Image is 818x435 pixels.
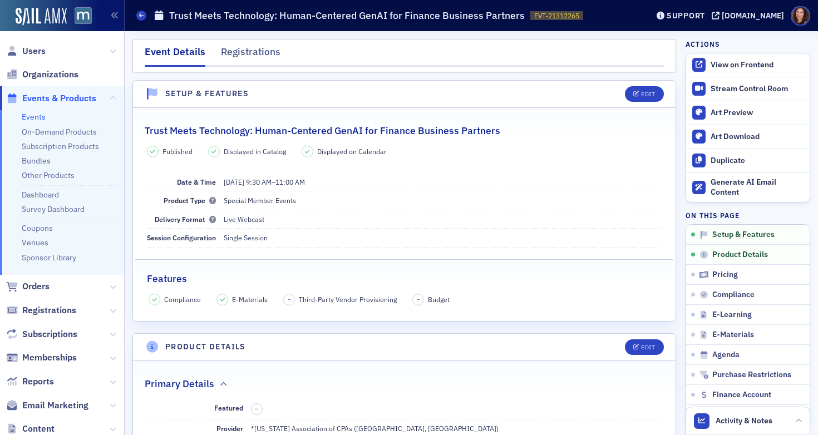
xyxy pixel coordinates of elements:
[214,403,243,412] span: Featured
[711,108,804,118] div: Art Preview
[6,68,78,81] a: Organizations
[221,45,280,65] div: Registrations
[145,45,205,67] div: Event Details
[716,415,772,427] span: Activity & Notes
[16,8,67,26] img: SailAMX
[625,86,663,102] button: Edit
[22,375,54,388] span: Reports
[6,399,88,412] a: Email Marketing
[534,11,579,21] span: EVT-21312265
[246,177,272,186] time: 9:30 AM
[165,88,249,100] h4: Setup & Features
[232,294,268,304] span: E-Materials
[145,377,214,391] h2: Primary Details
[275,177,305,186] time: 11:00 AM
[155,215,216,224] span: Delivery Format
[6,304,76,317] a: Registrations
[712,230,775,240] span: Setup & Features
[791,6,810,26] span: Profile
[712,370,791,380] span: Purchase Restrictions
[625,339,663,355] button: Edit
[641,91,655,97] div: Edit
[712,350,740,360] span: Agenda
[224,177,244,186] span: [DATE]
[711,177,804,197] div: Generate AI Email Content
[22,92,96,105] span: Events & Products
[712,270,738,280] span: Pricing
[641,344,655,350] div: Edit
[224,196,296,205] span: Special Member Events
[224,215,264,224] span: Live Webcast
[711,60,804,70] div: View on Frontend
[686,210,810,220] h4: On this page
[317,146,387,156] span: Displayed on Calendar
[711,84,804,94] div: Stream Control Room
[686,149,810,172] button: Duplicate
[22,399,88,412] span: Email Marketing
[686,125,810,149] a: Art Download
[417,295,420,303] span: –
[6,423,55,435] a: Content
[686,53,810,77] a: View on Frontend
[147,271,187,286] h2: Features
[22,280,50,293] span: Orders
[686,172,810,202] button: Generate AI Email Content
[711,156,804,166] div: Duplicate
[686,39,720,49] h4: Actions
[22,156,51,166] a: Bundles
[712,12,788,19] button: [DOMAIN_NAME]
[255,405,258,413] span: –
[6,280,50,293] a: Orders
[224,146,286,156] span: Displayed in Catalog
[22,304,76,317] span: Registrations
[164,196,216,205] span: Product Type
[165,341,246,353] h4: Product Details
[22,204,85,214] a: Survey Dashboard
[288,295,291,303] span: –
[224,233,268,242] span: Single Session
[299,294,397,304] span: Third-Party Vendor Provisioning
[712,390,771,400] span: Finance Account
[22,352,77,364] span: Memberships
[722,11,784,21] div: [DOMAIN_NAME]
[22,328,77,340] span: Subscriptions
[251,424,499,433] span: *[US_STATE] Association of CPAs ([GEOGRAPHIC_DATA], [GEOGRAPHIC_DATA])
[147,233,216,242] span: Session Configuration
[22,170,75,180] a: Other Products
[22,223,53,233] a: Coupons
[712,330,754,340] span: E-Materials
[428,294,450,304] span: Budget
[67,7,92,26] a: View Homepage
[22,238,48,248] a: Venues
[162,146,193,156] span: Published
[686,101,810,125] a: Art Preview
[6,328,77,340] a: Subscriptions
[6,92,96,105] a: Events & Products
[6,352,77,364] a: Memberships
[712,290,755,300] span: Compliance
[22,190,59,200] a: Dashboard
[145,123,500,138] h2: Trust Meets Technology: Human-Centered GenAI for Finance Business Partners
[711,132,804,142] div: Art Download
[216,424,243,433] span: Provider
[22,45,46,57] span: Users
[224,177,305,186] span: –
[22,112,46,122] a: Events
[75,7,92,24] img: SailAMX
[712,310,752,320] span: E-Learning
[22,141,99,151] a: Subscription Products
[712,250,768,260] span: Product Details
[177,177,216,186] span: Date & Time
[6,375,54,388] a: Reports
[667,11,705,21] div: Support
[22,253,76,263] a: Sponsor Library
[22,423,55,435] span: Content
[6,45,46,57] a: Users
[164,294,201,304] span: Compliance
[686,77,810,101] a: Stream Control Room
[22,127,97,137] a: On-Demand Products
[169,9,525,22] h1: Trust Meets Technology: Human-Centered GenAI for Finance Business Partners
[22,68,78,81] span: Organizations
